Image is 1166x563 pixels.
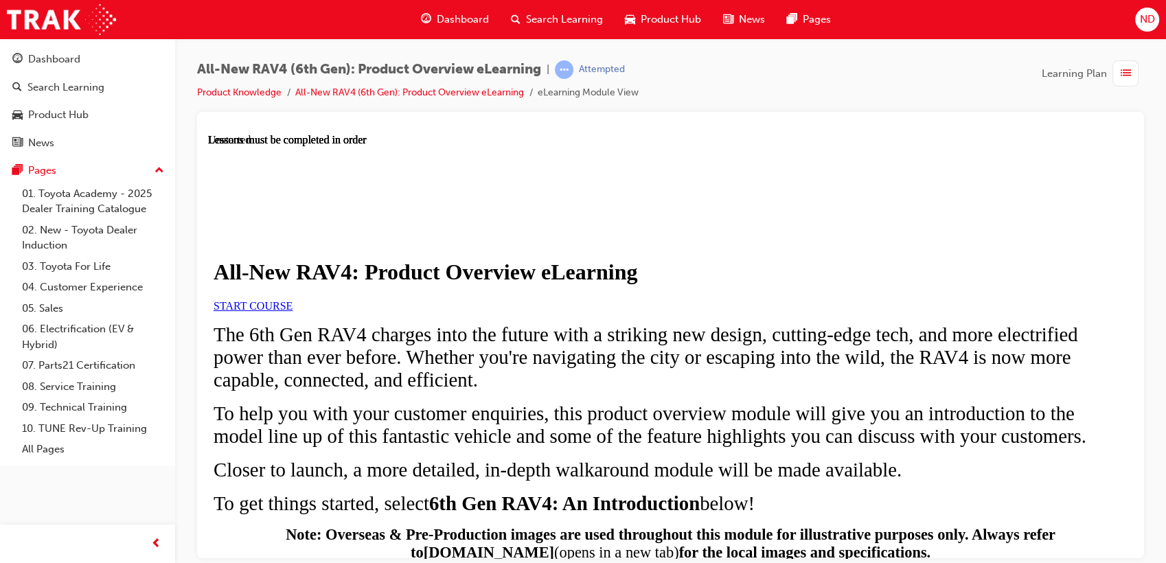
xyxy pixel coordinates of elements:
a: [DOMAIN_NAME](opens in a new tab) [216,410,471,427]
span: (opens in a new tab) [346,410,471,427]
span: Closer to launch, a more detailed, in-depth walkaround module will be made available. [5,325,694,347]
span: news-icon [12,137,23,150]
div: Search Learning [27,80,104,95]
span: search-icon [12,82,22,94]
span: prev-icon [151,536,161,553]
a: 06. Electrification (EV & Hybrid) [16,319,170,355]
strong: for the local images and specifications. [471,410,723,427]
button: ND [1135,8,1159,32]
strong: Note: Overseas & Pre-Production images are used throughout this module for illustrative purposes ... [78,392,847,427]
span: news-icon [723,11,733,28]
span: up-icon [155,162,164,180]
a: 04. Customer Experience [16,277,170,298]
span: All-New RAV4 (6th Gen): Product Overview eLearning [197,62,541,78]
span: The 6th Gen RAV4 charges into the future with a striking new design, cutting-edge tech, and more ... [5,189,869,257]
span: Pages [803,12,831,27]
strong: [DOMAIN_NAME] [216,410,346,427]
a: 02. New - Toyota Dealer Induction [16,220,170,256]
a: 08. Service Training [16,376,170,398]
a: Product Knowledge [197,87,282,98]
a: News [5,130,170,156]
a: car-iconProduct Hub [614,5,712,34]
h1: All-New RAV4: Product Overview eLearning [5,126,919,151]
button: Learning Plan [1042,60,1144,87]
span: pages-icon [787,11,797,28]
span: car-icon [625,11,635,28]
a: news-iconNews [712,5,776,34]
a: 09. Technical Training [16,397,170,418]
a: search-iconSearch Learning [500,5,614,34]
a: guage-iconDashboard [410,5,500,34]
button: Pages [5,158,170,183]
a: 10. TUNE Rev-Up Training [16,418,170,439]
a: 05. Sales [16,298,170,319]
span: News [739,12,765,27]
a: 07. Parts21 Certification [16,355,170,376]
span: car-icon [12,109,23,122]
span: pages-icon [12,165,23,177]
span: ND [1139,12,1154,27]
a: pages-iconPages [776,5,842,34]
div: Attempted [579,63,625,76]
a: All Pages [16,439,170,460]
button: DashboardSearch LearningProduct HubNews [5,44,170,158]
span: | [547,62,549,78]
a: Product Hub [5,102,170,128]
a: 01. Toyota Academy - 2025 Dealer Training Catalogue [16,183,170,220]
img: Trak [7,4,116,35]
a: All-New RAV4 (6th Gen): Product Overview eLearning [295,87,524,98]
span: Learning Plan [1042,66,1107,82]
a: START COURSE [5,166,84,178]
div: News [28,135,54,151]
div: Dashboard [28,51,80,67]
span: guage-icon [12,54,23,66]
span: list-icon [1121,65,1131,82]
strong: 6th Gen RAV4: An Introduction [221,358,492,380]
span: guage-icon [421,11,431,28]
span: Dashboard [437,12,489,27]
span: To help you with your customer enquiries, this product overview module will give you an introduct... [5,268,878,313]
span: learningRecordVerb_ATTEMPT-icon [555,60,573,79]
a: Dashboard [5,47,170,72]
a: 03. Toyota For Life [16,256,170,277]
div: Pages [28,163,56,179]
span: Search Learning [526,12,603,27]
span: search-icon [511,11,521,28]
li: eLearning Module View [538,85,639,101]
div: Product Hub [28,107,89,123]
a: Search Learning [5,75,170,100]
span: Product Hub [641,12,701,27]
span: To get things started, select below! [5,358,547,380]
